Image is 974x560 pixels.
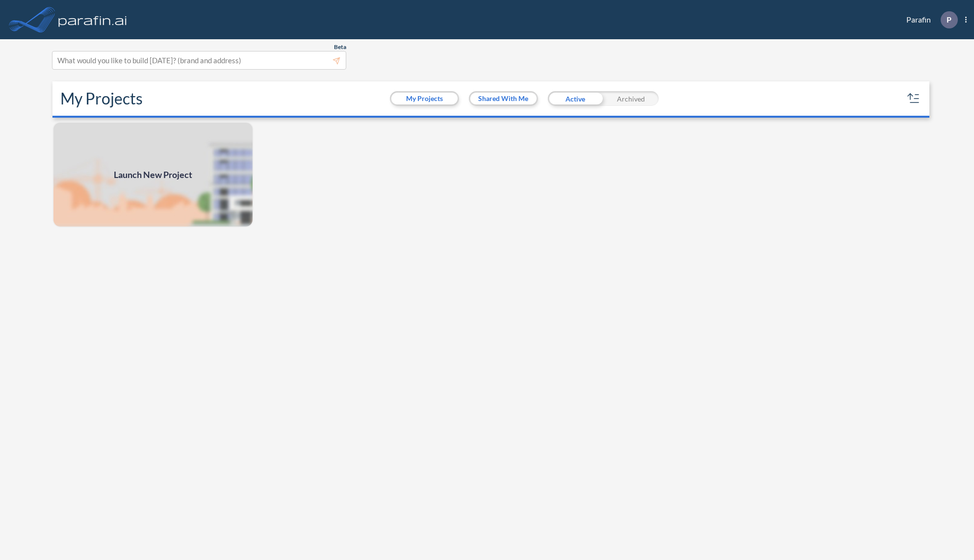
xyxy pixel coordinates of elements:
img: add [52,122,254,228]
button: sort [906,91,922,106]
h2: My Projects [60,89,143,108]
img: logo [56,10,129,29]
button: Shared With Me [470,93,537,104]
span: Launch New Project [114,168,192,181]
a: Launch New Project [52,122,254,228]
p: P [947,15,951,24]
div: Parafin [892,11,967,28]
button: My Projects [391,93,458,104]
div: Active [548,91,603,106]
div: Archived [603,91,659,106]
span: Beta [334,43,346,51]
